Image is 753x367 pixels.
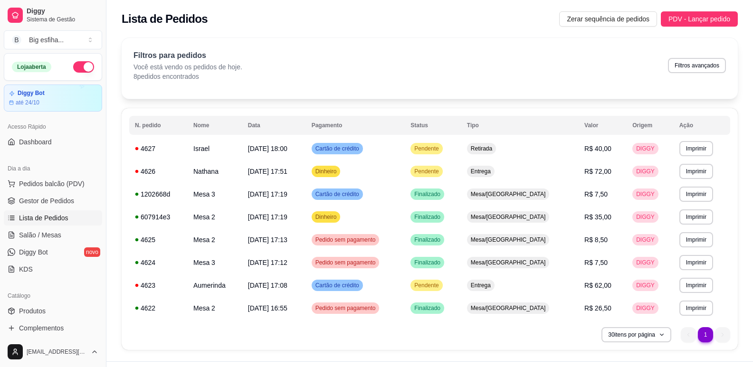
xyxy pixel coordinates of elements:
span: Lista de Pedidos [19,213,68,223]
span: Finalizado [412,259,442,266]
span: DIGGY [634,236,657,244]
span: R$ 7,50 [584,190,608,198]
span: [DATE] 17:19 [248,213,287,221]
button: Imprimir [679,164,713,179]
td: Nathana [188,160,242,183]
div: 4624 [135,258,182,267]
button: Imprimir [679,187,713,202]
button: Select a team [4,30,102,49]
span: Finalizado [412,190,442,198]
div: 607914e3 [135,212,182,222]
a: Salão / Mesas [4,227,102,243]
span: DIGGY [634,145,657,152]
a: Lista de Pedidos [4,210,102,226]
div: Dia a dia [4,161,102,176]
th: N. pedido [129,116,188,135]
span: Dinheiro [314,213,339,221]
span: Pendente [412,145,440,152]
span: Sistema de Gestão [27,16,98,23]
th: Valor [579,116,627,135]
span: Finalizado [412,213,442,221]
span: [DATE] 17:19 [248,190,287,198]
span: Zerar sequência de pedidos [567,14,649,24]
button: Imprimir [679,232,713,247]
a: Diggy Botnovo [4,245,102,260]
td: Mesa 3 [188,183,242,206]
div: Catálogo [4,288,102,303]
span: Pendente [412,168,440,175]
span: R$ 26,50 [584,304,611,312]
span: Pedido sem pagamento [314,236,378,244]
span: Pedido sem pagamento [314,304,378,312]
span: Gestor de Pedidos [19,196,74,206]
span: Pedido sem pagamento [314,259,378,266]
div: Loja aberta [12,62,51,72]
article: Diggy Bot [18,90,45,97]
button: Imprimir [679,255,713,270]
span: Cartão de crédito [314,282,361,289]
a: Gestor de Pedidos [4,193,102,208]
span: R$ 40,00 [584,145,611,152]
span: B [12,35,21,45]
td: Aumerinda [188,274,242,297]
span: R$ 35,00 [584,213,611,221]
span: DIGGY [634,190,657,198]
a: Complementos [4,320,102,336]
td: Israel [188,137,242,160]
td: Mesa 2 [188,206,242,228]
div: Acesso Rápido [4,119,102,134]
button: Filtros avançados [668,58,726,73]
span: Salão / Mesas [19,230,61,240]
span: Mesa/[GEOGRAPHIC_DATA] [469,213,548,221]
span: Complementos [19,323,64,333]
button: [EMAIL_ADDRESS][DOMAIN_NAME] [4,340,102,363]
th: Tipo [461,116,579,135]
button: Alterar Status [73,61,94,73]
div: Big esfiha ... [29,35,64,45]
a: Produtos [4,303,102,319]
div: 1202668d [135,189,182,199]
span: Dinheiro [314,168,339,175]
span: [DATE] 17:12 [248,259,287,266]
nav: pagination navigation [676,322,735,347]
span: Mesa/[GEOGRAPHIC_DATA] [469,304,548,312]
div: 4626 [135,167,182,176]
span: DIGGY [634,259,657,266]
span: [EMAIL_ADDRESS][DOMAIN_NAME] [27,348,87,356]
span: DIGGY [634,213,657,221]
span: Finalizado [412,236,442,244]
th: Status [405,116,461,135]
span: Finalizado [412,304,442,312]
button: Imprimir [679,141,713,156]
h2: Lista de Pedidos [122,11,208,27]
button: Zerar sequência de pedidos [559,11,657,27]
span: Diggy [27,7,98,16]
span: Mesa/[GEOGRAPHIC_DATA] [469,259,548,266]
span: [DATE] 17:08 [248,282,287,289]
span: R$ 72,00 [584,168,611,175]
button: Imprimir [679,278,713,293]
span: Dashboard [19,137,52,147]
a: Dashboard [4,134,102,150]
span: [DATE] 17:51 [248,168,287,175]
span: DIGGY [634,304,657,312]
button: 30itens por página [601,327,671,342]
span: R$ 62,00 [584,282,611,289]
td: Mesa 3 [188,251,242,274]
span: [DATE] 16:55 [248,304,287,312]
li: pagination item 1 active [698,327,713,342]
span: Diggy Bot [19,247,48,257]
p: Filtros para pedidos [133,50,242,61]
a: DiggySistema de Gestão [4,4,102,27]
a: KDS [4,262,102,277]
span: R$ 7,50 [584,259,608,266]
th: Nome [188,116,242,135]
span: DIGGY [634,168,657,175]
p: 8 pedidos encontrados [133,72,242,81]
span: Produtos [19,306,46,316]
button: Imprimir [679,301,713,316]
th: Ação [674,116,730,135]
div: 4625 [135,235,182,245]
div: 4623 [135,281,182,290]
button: Imprimir [679,209,713,225]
